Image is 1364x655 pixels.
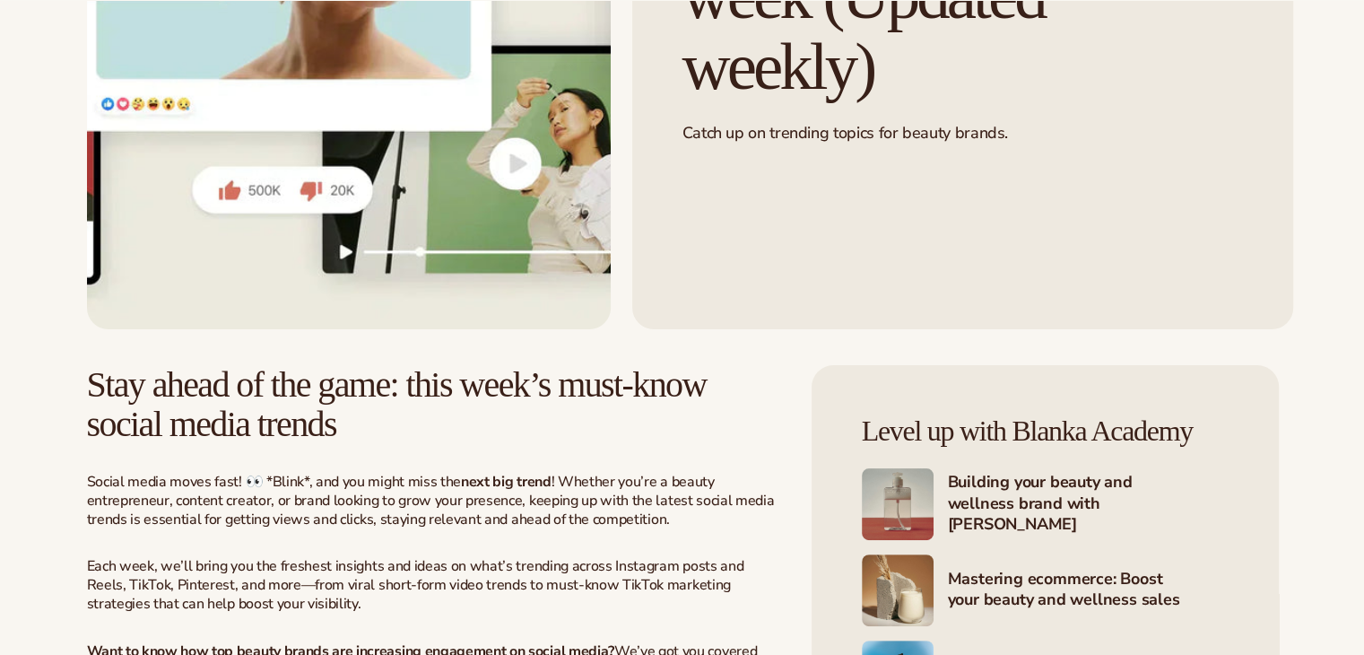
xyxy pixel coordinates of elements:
[948,569,1229,613] h4: Mastering ecommerce: Boost your beauty and wellness sales
[862,555,934,626] img: Shopify Image 4
[862,468,934,540] img: Shopify Image 3
[862,555,1229,626] a: Shopify Image 4 Mastering ecommerce: Boost your beauty and wellness sales
[461,472,552,492] strong: next big trend
[87,365,777,444] h2: Stay ahead of the game: this week’s must-know social media trends
[87,473,777,528] p: Social media moves fast! 👀 *Blink*, and you might miss the ! Whether you’re a beauty entrepreneur...
[87,557,777,613] p: Each week, we’ll bring you the freshest insights and ideas on what’s trending across Instagram po...
[682,122,1008,144] span: Catch up on trending topics for beauty brands.
[948,472,1229,537] h4: Building your beauty and wellness brand with [PERSON_NAME]
[862,468,1229,540] a: Shopify Image 3 Building your beauty and wellness brand with [PERSON_NAME]
[862,415,1229,447] h4: Level up with Blanka Academy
